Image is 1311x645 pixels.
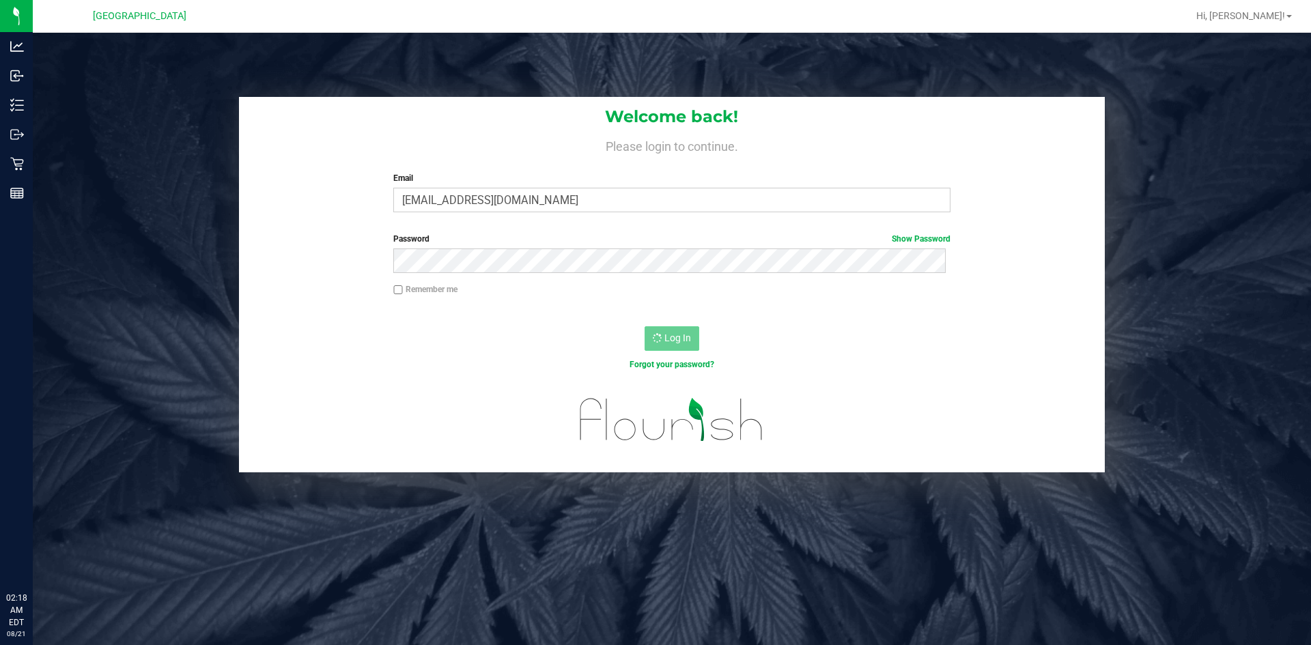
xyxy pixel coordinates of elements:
[393,172,950,184] label: Email
[393,234,429,244] span: Password
[393,283,457,296] label: Remember me
[10,157,24,171] inline-svg: Retail
[10,40,24,53] inline-svg: Analytics
[239,137,1105,153] h4: Please login to continue.
[10,186,24,200] inline-svg: Reports
[10,128,24,141] inline-svg: Outbound
[10,98,24,112] inline-svg: Inventory
[630,360,714,369] a: Forgot your password?
[393,285,403,295] input: Remember me
[6,592,27,629] p: 02:18 AM EDT
[239,108,1105,126] h1: Welcome back!
[664,332,691,343] span: Log In
[563,385,780,455] img: flourish_logo.svg
[892,234,950,244] a: Show Password
[6,629,27,639] p: 08/21
[93,10,186,22] span: [GEOGRAPHIC_DATA]
[645,326,699,351] button: Log In
[1196,10,1285,21] span: Hi, [PERSON_NAME]!
[10,69,24,83] inline-svg: Inbound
